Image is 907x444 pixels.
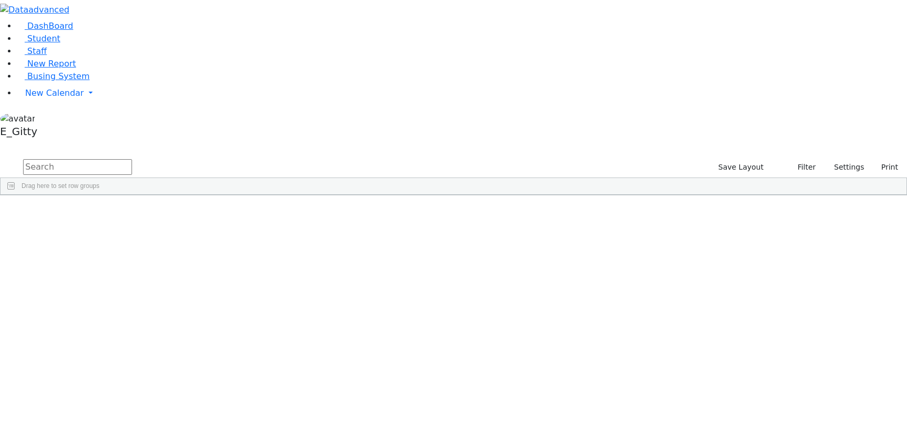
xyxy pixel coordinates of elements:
a: New Report [17,59,76,69]
a: Busing System [17,71,90,81]
span: Busing System [27,71,90,81]
span: New Calendar [25,88,84,98]
a: DashBoard [17,21,73,31]
span: New Report [27,59,76,69]
button: Print [869,159,903,175]
a: New Calendar [17,83,907,104]
button: Settings [821,159,869,175]
span: DashBoard [27,21,73,31]
span: Staff [27,46,47,56]
input: Search [23,159,132,175]
span: Student [27,34,60,43]
button: Filter [784,159,821,175]
a: Staff [17,46,47,56]
span: Drag here to set row groups [21,182,100,190]
button: Save Layout [714,159,768,175]
a: Student [17,34,60,43]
